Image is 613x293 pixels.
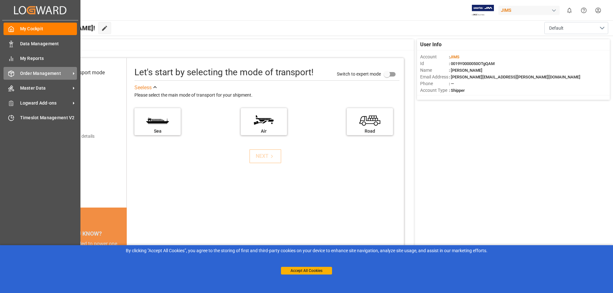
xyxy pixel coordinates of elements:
span: Id [420,60,449,67]
span: My Cockpit [20,26,77,32]
span: Phone [420,80,449,87]
span: Account Type [420,87,449,94]
button: NEXT [249,149,281,163]
span: Order Management [20,70,71,77]
a: Timeslot Management V2 [4,112,77,124]
span: : — [449,81,454,86]
span: : [PERSON_NAME] [449,68,482,73]
span: Default [549,25,564,32]
div: Air [244,128,284,135]
button: open menu [544,22,608,34]
span: My Reports [20,55,77,62]
div: By clicking "Accept All Cookies”, you agree to the storing of first and third-party cookies on yo... [4,247,609,254]
div: The energy needed to power one large container ship across the ocean in a single day is the same ... [42,240,119,286]
a: My Cockpit [4,23,77,35]
img: Exertis%20JAM%20-%20Email%20Logo.jpg_1722504956.jpg [472,5,494,16]
div: JIMS [498,6,560,15]
button: Help Center [577,3,591,18]
span: Data Management [20,40,77,47]
div: See less [134,84,152,92]
a: Data Management [4,37,77,50]
button: JIMS [498,4,562,16]
div: DID YOU KNOW? [34,227,127,240]
span: : [449,55,459,59]
span: : 0019Y0000050OTgQAM [449,61,495,66]
span: Account [420,54,449,60]
a: My Reports [4,52,77,65]
div: Sea [138,128,178,135]
span: Email Address [420,74,449,80]
span: Name [420,67,449,74]
span: Logward Add-ons [20,100,71,106]
span: : [PERSON_NAME][EMAIL_ADDRESS][PERSON_NAME][DOMAIN_NAME] [449,75,580,79]
div: Let's start by selecting the mode of transport! [134,66,314,79]
div: NEXT [256,152,275,160]
span: User Info [420,41,442,48]
span: JIMS [450,55,459,59]
span: Hello [PERSON_NAME]! [26,22,95,34]
span: : Shipper [449,88,465,93]
span: Timeslot Management V2 [20,114,77,121]
button: Accept All Cookies [281,267,332,275]
div: Please select the main mode of transport for your shipment. [134,92,399,99]
span: Switch to expert mode [337,71,381,76]
div: Road [350,128,390,135]
button: show 0 new notifications [562,3,577,18]
span: Master Data [20,85,71,92]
